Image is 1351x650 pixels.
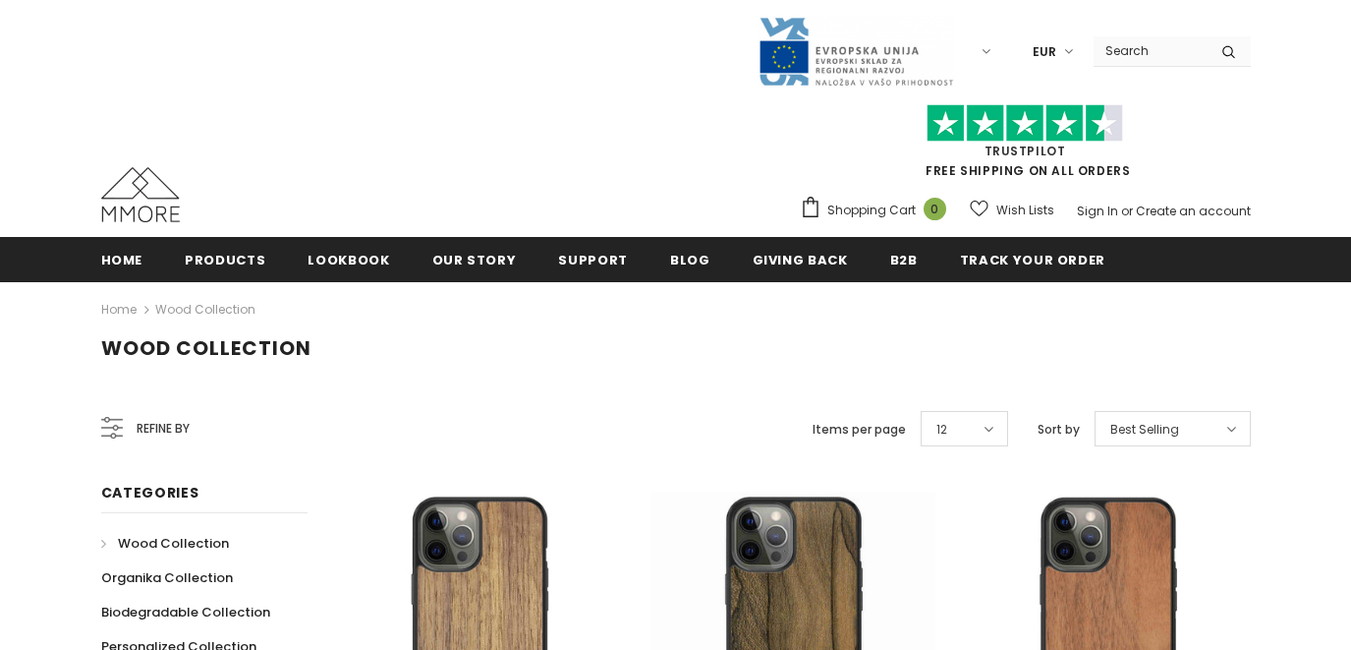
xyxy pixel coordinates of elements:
a: Blog [670,237,710,281]
a: B2B [890,237,918,281]
span: FREE SHIPPING ON ALL ORDERS [800,113,1251,179]
a: support [558,237,628,281]
a: Home [101,237,143,281]
span: Wood Collection [118,534,229,553]
span: Our Story [432,251,517,269]
label: Items per page [813,420,906,440]
a: Sign In [1077,203,1118,219]
span: support [558,251,628,269]
span: Lookbook [308,251,389,269]
a: Lookbook [308,237,389,281]
a: Wish Lists [970,193,1054,227]
a: Track your order [960,237,1105,281]
img: MMORE Cases [101,167,180,222]
label: Sort by [1038,420,1080,440]
span: Best Selling [1110,420,1179,440]
a: Shopping Cart 0 [800,196,956,225]
span: 0 [924,198,946,220]
a: Wood Collection [101,526,229,561]
a: Our Story [432,237,517,281]
a: Javni Razpis [758,42,954,59]
span: B2B [890,251,918,269]
span: Wish Lists [996,201,1054,220]
span: Track your order [960,251,1105,269]
a: Products [185,237,265,281]
img: Trust Pilot Stars [927,104,1123,143]
a: Organika Collection [101,561,233,595]
span: Giving back [753,251,848,269]
span: Shopping Cart [827,201,916,220]
span: Blog [670,251,710,269]
a: Biodegradable Collection [101,595,270,629]
a: Trustpilot [985,143,1066,159]
span: Products [185,251,265,269]
a: Wood Collection [155,301,255,318]
span: Refine by [137,418,190,440]
input: Search Site [1094,36,1207,65]
span: Organika Collection [101,568,233,587]
a: Home [101,298,137,322]
span: 12 [936,420,947,440]
span: Biodegradable Collection [101,603,270,621]
img: Javni Razpis [758,16,954,88]
span: Wood Collection [101,334,311,362]
span: Home [101,251,143,269]
a: Create an account [1136,203,1251,219]
span: Categories [101,483,199,502]
span: EUR [1033,42,1056,62]
a: Giving back [753,237,848,281]
span: or [1121,203,1133,219]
